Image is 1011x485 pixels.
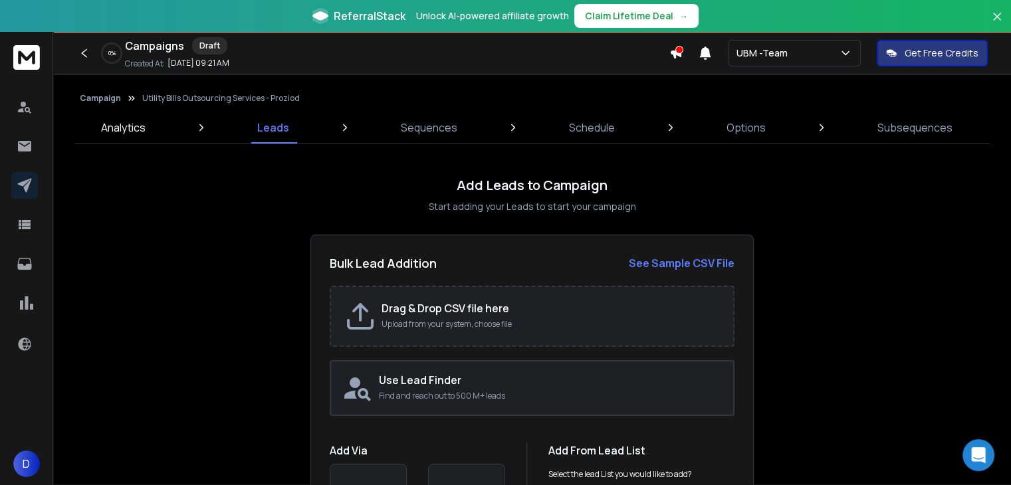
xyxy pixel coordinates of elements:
p: UBM -Team [736,47,793,60]
h1: Add Leads to Campaign [457,176,608,195]
p: Leads [257,120,289,136]
p: Created At: [125,58,165,69]
a: Options [719,112,774,144]
button: Get Free Credits [877,40,988,66]
h2: Bulk Lead Addition [330,254,437,272]
h1: Campaigns [125,38,184,54]
strong: See Sample CSV File [629,256,734,270]
button: Close banner [988,8,1006,40]
p: Start adding your Leads to start your campaign [429,200,636,213]
p: Schedule [569,120,615,136]
p: Upload from your system, choose file [382,319,720,330]
div: Open Intercom Messenger [962,439,994,471]
span: ReferralStack [334,8,405,24]
h1: Add Via [330,442,505,458]
button: Campaign [80,93,121,104]
p: Utility Bills Outsourcing Services - Proziod [142,93,300,104]
p: Find and reach out to 500 M+ leads [379,391,723,401]
a: Schedule [561,112,623,144]
a: Analytics [93,112,154,144]
a: Sequences [393,112,465,144]
h1: Add From Lead List [548,442,734,458]
p: Subsequences [877,120,953,136]
p: Get Free Credits [905,47,978,60]
div: Draft [192,37,227,54]
a: See Sample CSV File [629,255,734,271]
h2: Use Lead Finder [379,372,723,388]
button: D [13,450,40,477]
p: [DATE] 09:21 AM [168,58,229,68]
span: → [679,9,688,23]
p: Analytics [101,120,146,136]
p: Unlock AI-powered affiliate growth [416,9,569,23]
a: Subsequences [869,112,960,144]
button: Claim Lifetime Deal→ [574,4,699,28]
a: Leads [249,112,297,144]
h2: Drag & Drop CSV file here [382,300,720,316]
p: Sequences [401,120,457,136]
p: Select the lead List you would like to add? [548,469,692,480]
p: 0 % [108,49,116,57]
p: Options [727,120,766,136]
